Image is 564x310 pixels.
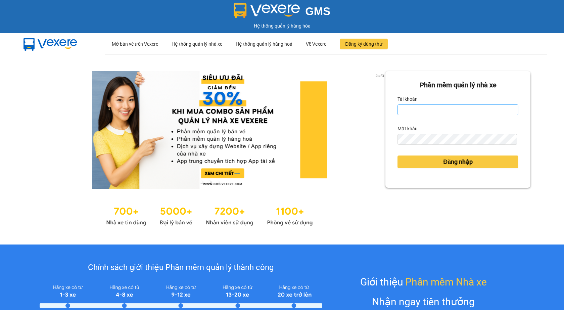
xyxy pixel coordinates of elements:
button: previous slide / item [34,71,43,189]
p: 2 of 3 [374,71,385,80]
li: slide item 1 [200,181,203,183]
div: Giới thiệu [360,274,487,290]
span: GMS [305,5,330,17]
img: Statistics.png [106,202,313,228]
button: Đăng ký dùng thử [340,39,388,49]
span: Đăng nhập [443,157,473,167]
label: Mật khẩu [397,123,418,134]
img: mbUUG5Q.png [17,33,84,55]
div: Hệ thống quản lý nhà xe [172,33,222,55]
li: slide item 3 [216,181,219,183]
button: Đăng nhập [397,156,518,168]
input: Tài khoản [397,104,518,115]
span: Đăng ký dùng thử [345,40,382,48]
div: Phần mềm quản lý nhà xe [397,80,518,90]
div: Nhận ngay tiền thưởng [372,294,475,310]
li: slide item 2 [208,181,211,183]
div: Hệ thống quản lý hàng hóa [2,22,562,30]
img: logo 2 [234,3,300,18]
div: Mở bán vé trên Vexere [112,33,158,55]
div: Chính sách giới thiệu Phần mềm quản lý thành công [40,261,323,274]
span: Phần mềm Nhà xe [405,274,487,290]
label: Tài khoản [397,94,418,104]
div: Về Vexere [306,33,326,55]
a: GMS [234,10,331,15]
button: next slide / item [376,71,385,189]
input: Mật khẩu [397,134,517,145]
div: Hệ thống quản lý hàng hoá [236,33,292,55]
